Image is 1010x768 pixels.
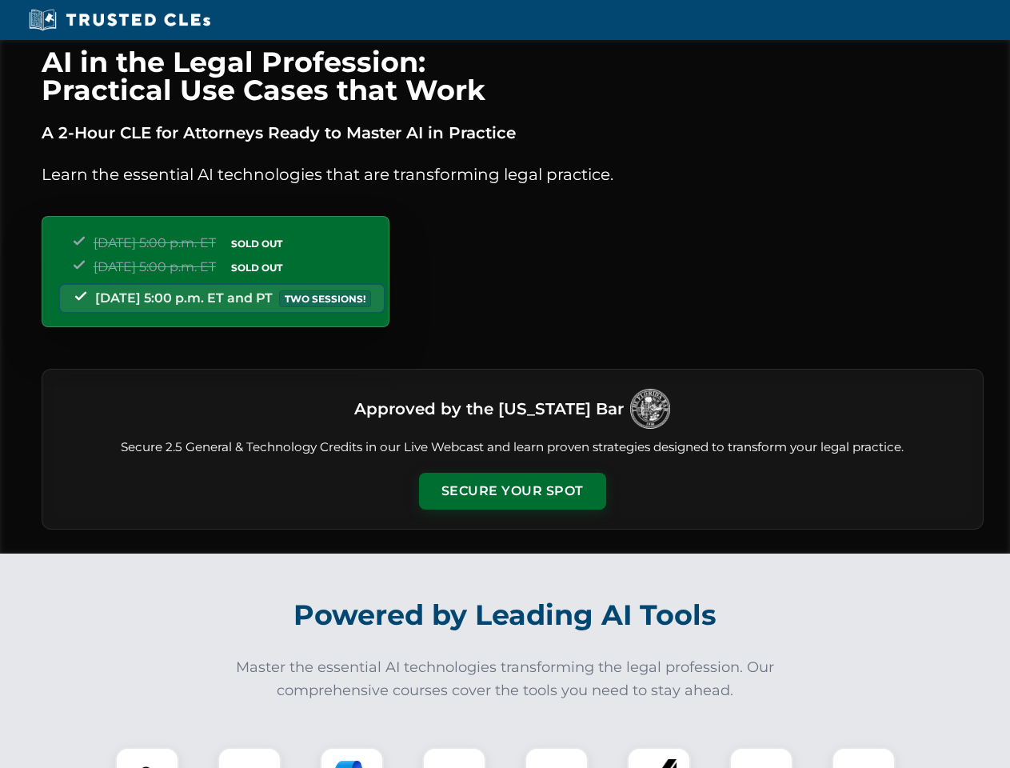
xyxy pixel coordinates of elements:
h1: AI in the Legal Profession: Practical Use Cases that Work [42,48,984,104]
span: [DATE] 5:00 p.m. ET [94,259,216,274]
span: SOLD OUT [226,235,288,252]
p: A 2-Hour CLE for Attorneys Ready to Master AI in Practice [42,120,984,146]
span: [DATE] 5:00 p.m. ET [94,235,216,250]
span: SOLD OUT [226,259,288,276]
h3: Approved by the [US_STATE] Bar [354,394,624,423]
img: Logo [630,389,670,429]
h2: Powered by Leading AI Tools [62,587,948,643]
p: Secure 2.5 General & Technology Credits in our Live Webcast and learn proven strategies designed ... [62,438,964,457]
img: Trusted CLEs [24,8,215,32]
button: Secure Your Spot [419,473,606,510]
p: Learn the essential AI technologies that are transforming legal practice. [42,162,984,187]
p: Master the essential AI technologies transforming the legal profession. Our comprehensive courses... [226,656,785,702]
